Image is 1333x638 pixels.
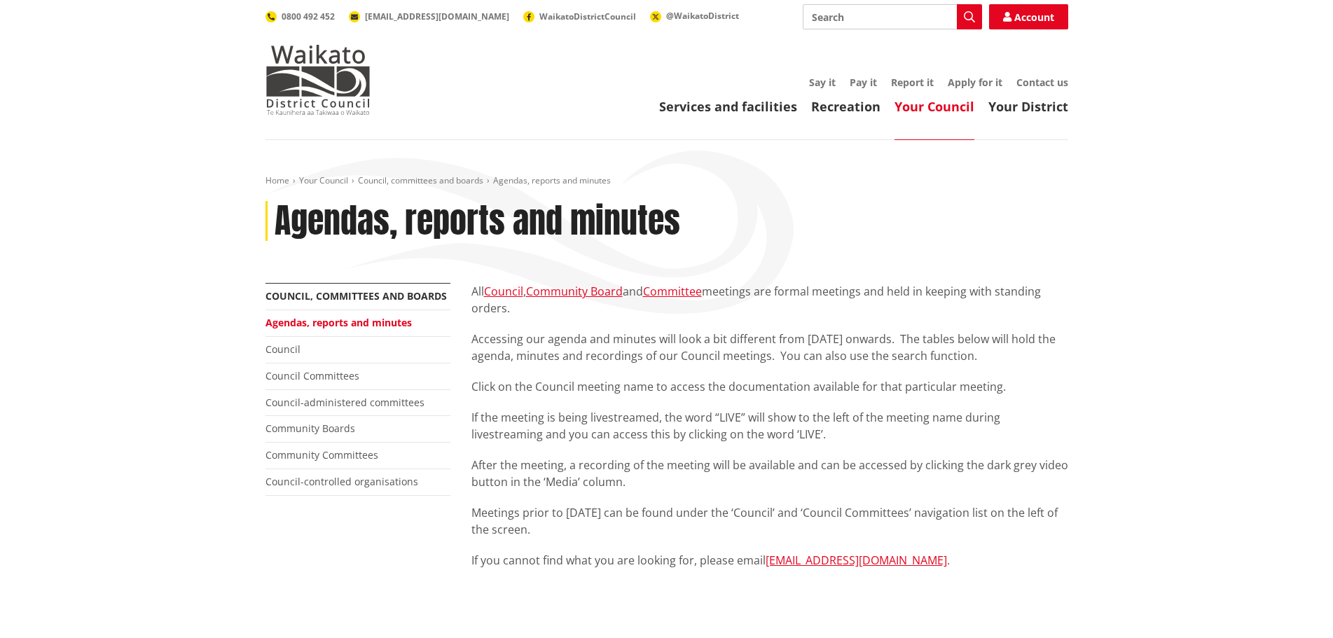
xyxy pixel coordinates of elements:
[539,11,636,22] span: WaikatoDistrictCouncil
[265,369,359,382] a: Council Committees
[891,76,934,89] a: Report it
[265,289,447,303] a: Council, committees and boards
[265,174,289,186] a: Home
[484,284,523,299] a: Council
[526,284,623,299] a: Community Board
[299,174,348,186] a: Your Council
[265,175,1068,187] nav: breadcrumb
[349,11,509,22] a: [EMAIL_ADDRESS][DOMAIN_NAME]
[948,76,1002,89] a: Apply for it
[265,11,335,22] a: 0800 492 452
[650,10,739,22] a: @WaikatoDistrict
[471,331,1056,363] span: Accessing our agenda and minutes will look a bit different from [DATE] onwards. The tables below ...
[282,11,335,22] span: 0800 492 452
[850,76,877,89] a: Pay it
[471,409,1068,443] p: If the meeting is being livestreamed, the word “LIVE” will show to the left of the meeting name d...
[988,98,1068,115] a: Your District
[265,342,301,356] a: Council
[265,396,424,409] a: Council-administered committees
[643,284,702,299] a: Committee
[1016,76,1068,89] a: Contact us
[895,98,974,115] a: Your Council
[275,201,680,242] h1: Agendas, reports and minutes
[265,448,378,462] a: Community Committees
[471,504,1068,538] p: Meetings prior to [DATE] can be found under the ‘Council’ and ‘Council Committees’ navigation lis...
[989,4,1068,29] a: Account
[666,10,739,22] span: @WaikatoDistrict
[358,174,483,186] a: Council, committees and boards
[265,45,371,115] img: Waikato District Council - Te Kaunihera aa Takiwaa o Waikato
[265,316,412,329] a: Agendas, reports and minutes
[471,283,1068,317] p: All , and meetings are formal meetings and held in keeping with standing orders.
[766,553,947,568] a: [EMAIL_ADDRESS][DOMAIN_NAME]
[803,4,982,29] input: Search input
[471,378,1068,395] p: Click on the Council meeting name to access the documentation available for that particular meeting.
[659,98,797,115] a: Services and facilities
[365,11,509,22] span: [EMAIL_ADDRESS][DOMAIN_NAME]
[471,457,1068,490] p: After the meeting, a recording of the meeting will be available and can be accessed by clicking t...
[471,552,1068,569] p: If you cannot find what you are looking for, please email .
[809,76,836,89] a: Say it
[265,475,418,488] a: Council-controlled organisations
[265,422,355,435] a: Community Boards
[493,174,611,186] span: Agendas, reports and minutes
[811,98,880,115] a: Recreation
[523,11,636,22] a: WaikatoDistrictCouncil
